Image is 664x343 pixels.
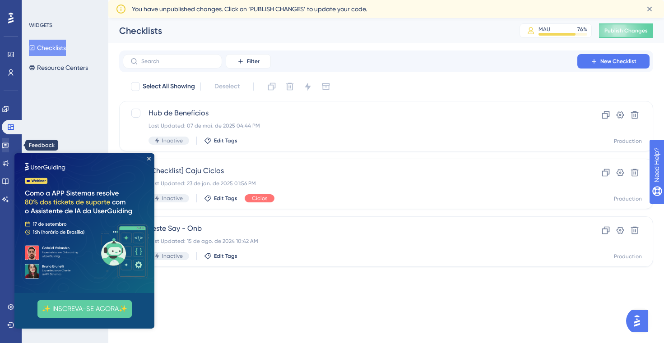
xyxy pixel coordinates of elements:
[614,253,642,260] div: Production
[29,40,66,56] button: Checklists
[204,252,237,260] button: Edit Tags
[577,26,587,33] div: 76 %
[29,59,88,76] button: Resource Centers
[162,252,183,260] span: Inactive
[149,238,552,245] div: Last Updated: 15 de ago. de 2024 10:42 AM
[214,195,237,202] span: Edit Tags
[214,81,240,92] span: Deselect
[614,195,642,202] div: Production
[600,58,636,65] span: New Checklist
[204,195,237,202] button: Edit Tags
[23,147,117,165] button: ✨ INSCREVA-SE AGORA✨
[149,223,552,234] span: Teste Say - Onb
[149,122,552,129] div: Last Updated: 07 de mai. de 2025 04:44 PM
[614,137,642,145] div: Production
[577,54,650,69] button: New Checklist
[204,137,237,144] button: Edit Tags
[626,307,653,334] iframe: UserGuiding AI Assistant Launcher
[214,252,237,260] span: Edit Tags
[162,137,183,144] span: Inactive
[21,2,56,13] span: Need Help?
[206,78,248,95] button: Deselect
[149,180,552,187] div: Last Updated: 23 de jan. de 2025 01:56 PM
[539,26,550,33] div: MAU
[226,54,271,69] button: Filter
[132,4,367,14] span: You have unpublished changes. Click on ‘PUBLISH CHANGES’ to update your code.
[604,27,648,34] span: Publish Changes
[149,165,552,176] span: [Checklist] Caju Ciclos
[252,195,267,202] span: Ciclos
[29,22,52,29] div: WIDGETS
[141,58,214,64] input: Search
[143,81,195,92] span: Select All Showing
[133,4,136,7] div: Close Preview
[119,24,497,37] div: Checklists
[599,23,653,38] button: Publish Changes
[149,108,552,119] span: Hub de Benefícios
[162,195,183,202] span: Inactive
[247,58,260,65] span: Filter
[214,137,237,144] span: Edit Tags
